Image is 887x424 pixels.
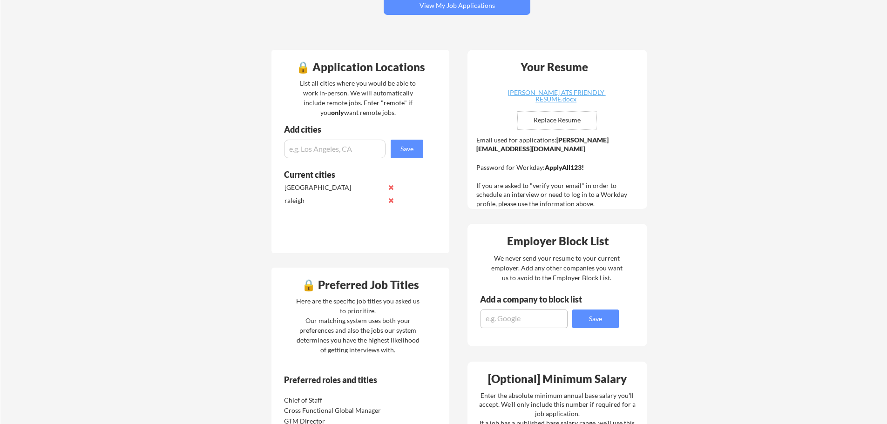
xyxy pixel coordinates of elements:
div: List all cities where you would be able to work in-person. We will automatically include remote j... [294,78,422,117]
input: e.g. Los Angeles, CA [284,140,386,158]
div: 🔒 Application Locations [274,61,447,73]
div: Here are the specific job titles you asked us to prioritize. Our matching system uses both your p... [294,296,422,355]
strong: ApplyAll123! [545,163,584,171]
a: [PERSON_NAME] ATS FRIENDLY RESUME.docx [501,89,611,104]
div: [PERSON_NAME] ATS FRIENDLY RESUME.docx [501,89,611,102]
div: Employer Block List [471,236,644,247]
button: Save [572,310,619,328]
div: Add a company to block list [480,295,596,303]
div: raleigh [284,196,383,205]
div: [Optional] Minimum Salary [471,373,644,384]
strong: [PERSON_NAME][EMAIL_ADDRESS][DOMAIN_NAME] [476,136,609,153]
div: Email used for applications: Password for Workday: If you are asked to "verify your email" in ord... [476,135,641,209]
div: We never send your resume to your current employer. Add any other companies you want us to avoid ... [490,253,623,283]
div: 🔒 Preferred Job Titles [274,279,447,290]
div: Current cities [284,170,413,179]
div: [GEOGRAPHIC_DATA] [284,183,383,192]
div: Preferred roles and titles [284,376,411,384]
div: Chief of Staff [284,396,382,405]
div: Cross Functional Global Manager [284,406,382,415]
strong: only [331,108,344,116]
div: Add cities [284,125,426,134]
div: Your Resume [508,61,600,73]
button: Save [391,140,423,158]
